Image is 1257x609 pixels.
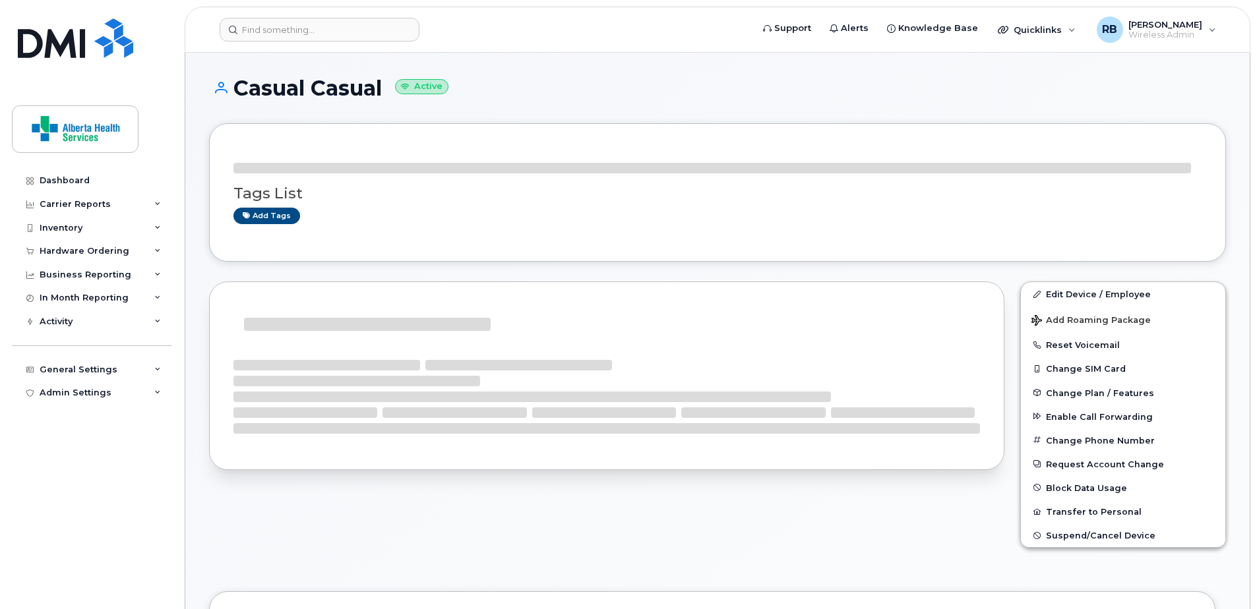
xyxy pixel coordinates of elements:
a: Add tags [233,208,300,224]
button: Suspend/Cancel Device [1021,523,1225,547]
a: Edit Device / Employee [1021,282,1225,306]
h3: Tags List [233,185,1202,202]
button: Block Data Usage [1021,476,1225,500]
button: Add Roaming Package [1021,306,1225,333]
button: Enable Call Forwarding [1021,405,1225,428]
button: Reset Voicemail [1021,333,1225,357]
button: Transfer to Personal [1021,500,1225,523]
button: Change Plan / Features [1021,381,1225,405]
button: Change Phone Number [1021,428,1225,452]
small: Active [395,79,448,94]
span: Add Roaming Package [1031,315,1151,328]
button: Change SIM Card [1021,357,1225,380]
h1: Casual Casual [209,76,1226,100]
span: Enable Call Forwarding [1046,411,1153,421]
button: Request Account Change [1021,452,1225,476]
span: Suspend/Cancel Device [1046,531,1155,540]
span: Change Plan / Features [1046,388,1154,397]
